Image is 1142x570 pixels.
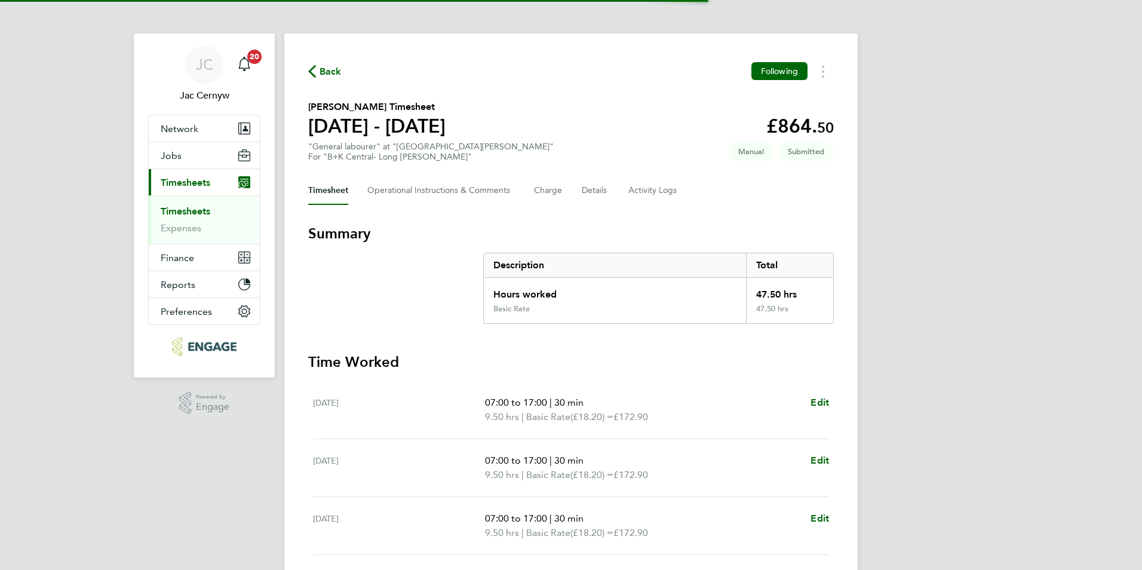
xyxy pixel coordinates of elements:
span: Engage [196,402,229,412]
span: | [521,411,524,422]
a: Edit [811,396,829,410]
span: £172.90 [613,411,648,422]
span: 07:00 to 17:00 [485,455,547,466]
button: Network [149,115,260,142]
div: [DATE] [313,511,485,540]
a: Edit [811,453,829,468]
span: 07:00 to 17:00 [485,513,547,524]
span: Edit [811,397,829,408]
span: (£18.20) = [570,527,613,538]
span: (£18.20) = [570,411,613,422]
div: Description [484,253,746,277]
a: Timesheets [161,206,210,217]
a: Powered byEngage [179,392,230,415]
span: Basic Rate [526,468,570,482]
span: Preferences [161,306,212,317]
div: Summary [483,253,834,324]
h1: [DATE] - [DATE] [308,114,446,138]
app-decimal: £864. [766,115,834,137]
div: [DATE] [313,453,485,482]
div: "General labourer" at "[GEOGRAPHIC_DATA][PERSON_NAME]" [308,142,554,162]
div: 47.50 hrs [746,278,833,304]
div: Timesheets [149,195,260,244]
button: Finance [149,244,260,271]
a: 20 [232,45,256,84]
div: Total [746,253,833,277]
h3: Time Worked [308,353,834,372]
button: Back [308,64,342,79]
button: Jobs [149,142,260,168]
h2: [PERSON_NAME] Timesheet [308,100,446,114]
span: 9.50 hrs [485,411,519,422]
button: Activity Logs [628,176,679,205]
a: Go to home page [148,337,260,356]
div: Basic Rate [493,304,530,314]
span: Basic Rate [526,526,570,540]
span: Back [320,65,342,79]
span: | [549,397,552,408]
nav: Main navigation [134,33,275,378]
span: Timesheets [161,177,210,188]
button: Operational Instructions & Comments [367,176,515,205]
span: This timesheet is Submitted. [778,142,834,161]
button: Timesheet [308,176,348,205]
a: Expenses [161,222,201,234]
span: 30 min [554,513,584,524]
button: Preferences [149,298,260,324]
span: Finance [161,252,194,263]
div: 47.50 hrs [746,304,833,323]
img: bandk-logo-retina.png [172,337,236,356]
span: Following [761,66,798,76]
span: 50 [817,119,834,136]
button: Following [751,62,808,80]
span: Powered by [196,392,229,402]
span: (£18.20) = [570,469,613,480]
span: Basic Rate [526,410,570,424]
span: | [549,455,552,466]
button: Timesheets Menu [812,62,834,81]
span: Network [161,123,198,134]
span: 9.50 hrs [485,527,519,538]
span: Edit [811,455,829,466]
span: Jac Cernyw [148,88,260,103]
button: Reports [149,271,260,298]
span: 20 [247,50,262,64]
span: This timesheet was manually created. [729,142,773,161]
span: 07:00 to 17:00 [485,397,547,408]
span: 30 min [554,455,584,466]
span: | [521,469,524,480]
span: Jobs [161,150,182,161]
span: 30 min [554,397,584,408]
span: | [521,527,524,538]
div: Hours worked [484,278,746,304]
button: Timesheets [149,169,260,195]
h3: Summary [308,224,834,243]
div: For "B+K Central- Long [PERSON_NAME]" [308,152,554,162]
span: JC [196,57,213,72]
a: JCJac Cernyw [148,45,260,103]
span: 9.50 hrs [485,469,519,480]
span: | [549,513,552,524]
div: [DATE] [313,396,485,424]
span: £172.90 [613,469,648,480]
span: Reports [161,279,195,290]
span: £172.90 [613,527,648,538]
button: Details [582,176,609,205]
span: Edit [811,513,829,524]
button: Charge [534,176,563,205]
a: Edit [811,511,829,526]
